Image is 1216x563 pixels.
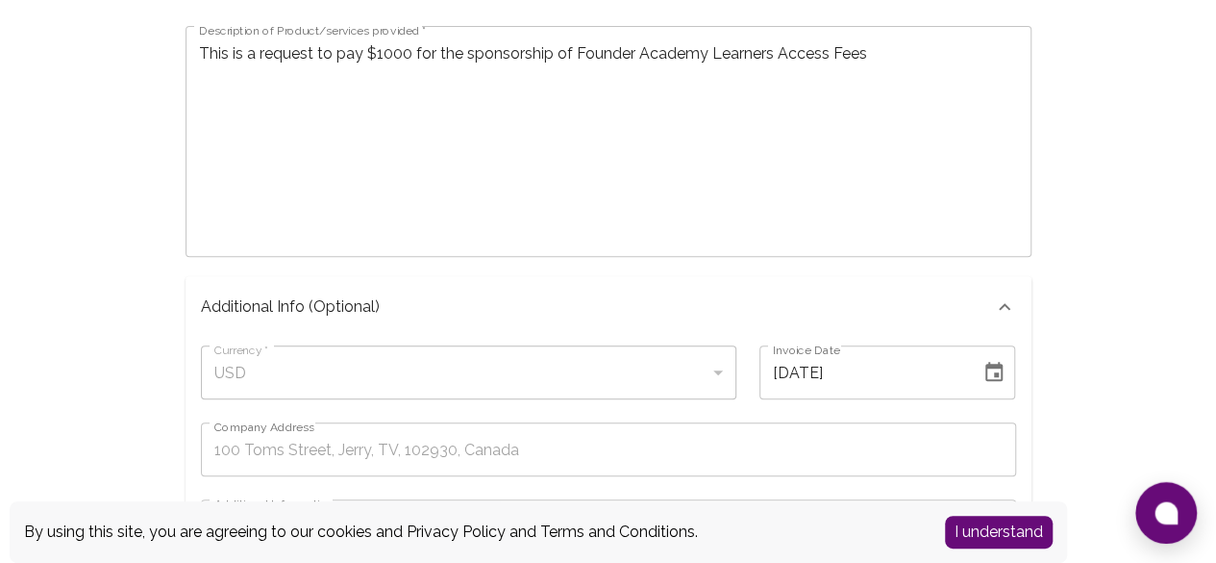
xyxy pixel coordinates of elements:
[759,345,968,399] input: MM/DD/YYYY
[945,516,1053,549] button: Accept cookies
[1135,482,1197,544] button: Open chat window
[975,353,1013,392] button: Choose date, selected date is Oct 2, 2025
[201,345,736,399] div: USD
[214,496,334,512] label: Additional Information
[773,342,840,358] label: Invoice Date
[199,22,426,38] label: Description of Product/services provided
[201,422,1016,476] input: 100 Toms Street, Jerry, TV, 102930, Canada
[214,419,314,435] label: Company Address
[201,295,380,319] p: Additional Info (optional)
[186,276,1031,338] div: Additional Info (optional)
[407,523,506,541] a: Privacy Policy
[540,523,695,541] a: Terms and Conditions
[214,342,268,358] label: Currency
[24,521,916,544] div: By using this site, you are agreeing to our cookies and and .
[199,42,1018,242] textarea: This is a request to pay $1000 for the sponsorship of Founder Academy Learners Access Fees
